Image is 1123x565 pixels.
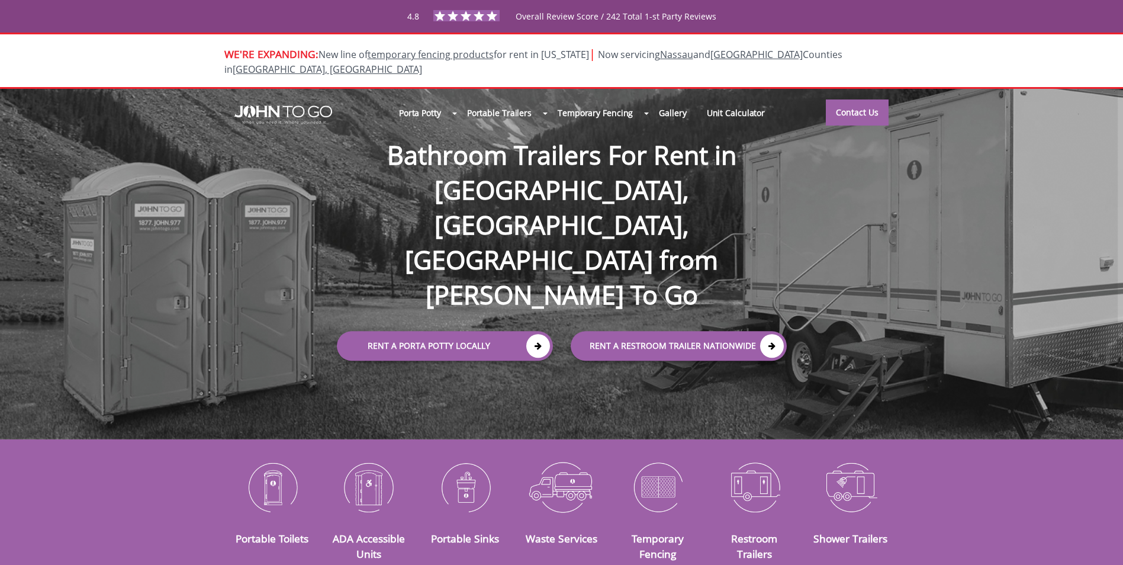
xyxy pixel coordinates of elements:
[224,48,842,76] span: Now servicing and Counties in
[368,48,494,61] a: temporary fencing products
[337,332,553,361] a: Rent a Porta Potty Locally
[431,531,499,545] a: Portable Sinks
[548,100,643,126] a: Temporary Fencing
[813,531,887,545] a: Shower Trailers
[632,531,684,561] a: Temporary Fencing
[826,99,889,126] a: Contact Us
[589,46,596,62] span: |
[389,100,451,126] a: Porta Potty
[236,531,308,545] a: Portable Toilets
[233,63,422,76] a: [GEOGRAPHIC_DATA], [GEOGRAPHIC_DATA]
[426,456,504,518] img: Portable-Sinks-icon_N.png
[457,100,542,126] a: Portable Trailers
[697,100,776,126] a: Unit Calculator
[325,99,799,313] h1: Bathroom Trailers For Rent in [GEOGRAPHIC_DATA], [GEOGRAPHIC_DATA], [GEOGRAPHIC_DATA] from [PERSO...
[649,100,696,126] a: Gallery
[715,456,794,518] img: Restroom-Trailers-icon_N.png
[526,531,597,545] a: Waste Services
[619,456,697,518] img: Temporary-Fencing-cion_N.png
[522,456,601,518] img: Waste-Services-icon_N.png
[710,48,803,61] a: [GEOGRAPHIC_DATA]
[224,48,842,76] span: New line of for rent in [US_STATE]
[233,456,312,518] img: Portable-Toilets-icon_N.png
[224,47,318,61] span: WE'RE EXPANDING:
[407,11,419,22] span: 4.8
[333,531,405,561] a: ADA Accessible Units
[812,456,890,518] img: Shower-Trailers-icon_N.png
[660,48,693,61] a: Nassau
[234,105,332,124] img: JOHN to go
[329,456,408,518] img: ADA-Accessible-Units-icon_N.png
[516,11,716,46] span: Overall Review Score / 242 Total 1-st Party Reviews
[731,531,777,561] a: Restroom Trailers
[571,332,787,361] a: rent a RESTROOM TRAILER Nationwide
